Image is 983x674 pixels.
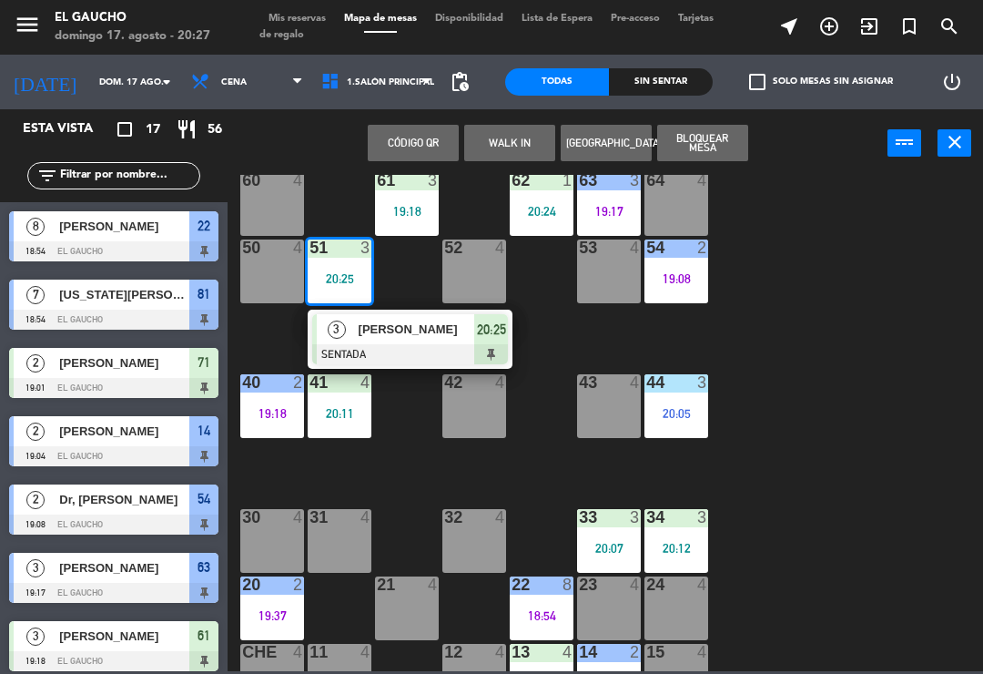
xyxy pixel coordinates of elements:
[198,283,210,305] span: 81
[146,119,160,140] span: 17
[697,240,708,256] div: 2
[26,218,45,236] span: 8
[657,125,748,161] button: Bloquear Mesa
[944,131,966,153] i: close
[309,509,310,526] div: 31
[26,354,45,373] span: 2
[579,240,580,256] div: 53
[697,577,708,593] div: 4
[335,14,426,24] span: Mapa de mesas
[630,240,641,256] div: 4
[59,558,189,577] span: [PERSON_NAME]
[242,240,243,256] div: 50
[697,172,708,189] div: 4
[579,374,580,391] div: 43
[749,74,765,90] span: check_box_outline_blank
[644,407,708,420] div: 20:05
[26,491,45,509] span: 2
[360,240,371,256] div: 3
[55,27,210,46] div: domingo 17. agosto - 20:27
[495,240,506,256] div: 4
[198,557,210,578] span: 63
[510,609,573,622] div: 18:54
[59,490,189,509] span: Dr, [PERSON_NAME]
[937,129,971,157] button: close
[26,559,45,577] span: 3
[59,422,189,441] span: [PERSON_NAME]
[293,577,304,593] div: 2
[858,15,880,37] i: exit_to_app
[464,125,555,161] button: WALK IN
[426,14,512,24] span: Disponibilidad
[894,131,916,153] i: power_input
[579,509,580,526] div: 33
[630,509,641,526] div: 3
[221,77,247,87] span: Cena
[577,542,641,555] div: 20:07
[562,172,573,189] div: 1
[360,509,371,526] div: 4
[644,272,708,285] div: 19:08
[512,644,512,660] div: 13
[630,374,641,391] div: 4
[308,272,371,285] div: 20:25
[579,172,580,189] div: 63
[360,374,371,391] div: 4
[495,509,506,526] div: 4
[562,644,573,660] div: 4
[512,577,512,593] div: 22
[36,165,58,187] i: filter_list
[428,172,439,189] div: 3
[59,353,189,373] span: [PERSON_NAME]
[898,15,920,37] i: turned_in_not
[360,644,371,660] div: 4
[889,11,929,42] span: Reserva especial
[198,215,210,237] span: 22
[59,217,189,236] span: [PERSON_NAME]
[198,488,210,510] span: 54
[887,129,921,157] button: power_input
[477,319,506,341] span: 20:25
[242,644,243,660] div: Che
[809,11,849,42] span: RESERVAR MESA
[449,71,471,93] span: pending_actions
[242,374,243,391] div: 40
[198,420,210,442] span: 14
[240,407,304,420] div: 19:18
[577,205,641,218] div: 19:17
[308,407,371,420] div: 20:11
[495,374,506,391] div: 4
[444,240,445,256] div: 52
[630,172,641,189] div: 3
[309,644,310,660] div: 11
[941,71,963,93] i: power_settings_new
[512,14,602,24] span: Lista de Espera
[505,68,609,96] div: Todas
[347,77,434,87] span: 1.Salón Principal
[697,374,708,391] div: 3
[14,11,41,45] button: menu
[58,166,199,186] input: Filtrar por nombre...
[114,118,136,140] i: crop_square
[309,240,310,256] div: 51
[818,15,840,37] i: add_circle_outline
[512,172,512,189] div: 62
[849,11,889,42] span: WALK IN
[749,74,893,90] label: Solo mesas sin asignar
[375,205,439,218] div: 19:18
[579,577,580,593] div: 23
[26,286,45,304] span: 7
[242,172,243,189] div: 60
[562,577,573,593] div: 8
[309,374,310,391] div: 41
[602,14,669,24] span: Pre-acceso
[644,542,708,555] div: 20:12
[198,352,210,373] span: 71
[938,15,960,37] i: search
[359,320,475,339] span: [PERSON_NAME]
[293,240,304,256] div: 4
